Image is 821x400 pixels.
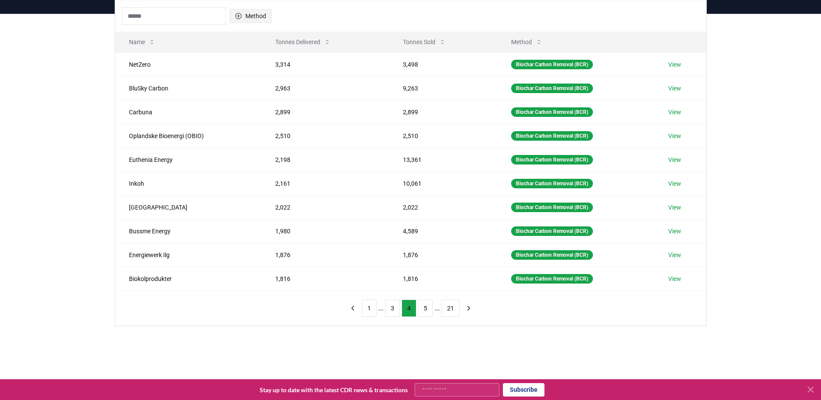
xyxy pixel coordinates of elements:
[435,303,440,313] li: ...
[261,100,389,124] td: 2,899
[511,226,593,236] div: Biochar Carbon Removal (BCR)
[389,243,497,267] td: 1,876
[668,60,681,69] a: View
[511,60,593,69] div: Biochar Carbon Removal (BCR)
[261,52,389,76] td: 3,314
[389,100,497,124] td: 2,899
[261,267,389,290] td: 1,816
[511,250,593,260] div: Biochar Carbon Removal (BCR)
[504,33,549,51] button: Method
[115,243,262,267] td: Energiewerk Ilg
[511,274,593,284] div: Biochar Carbon Removal (BCR)
[261,171,389,195] td: 2,161
[402,300,416,317] button: 4
[261,243,389,267] td: 1,876
[115,171,262,195] td: Inkoh
[115,76,262,100] td: BluSky Carbon
[511,155,593,165] div: Biochar Carbon Removal (BCR)
[229,9,272,23] button: Method
[115,267,262,290] td: Biokolprodukter
[418,300,433,317] button: 5
[668,179,681,188] a: View
[268,33,338,51] button: Tonnes Delivered
[389,267,497,290] td: 1,816
[385,300,400,317] button: 3
[668,132,681,140] a: View
[261,76,389,100] td: 2,963
[389,76,497,100] td: 9,263
[511,203,593,212] div: Biochar Carbon Removal (BCR)
[345,300,360,317] button: previous page
[261,124,389,148] td: 2,510
[511,131,593,141] div: Biochar Carbon Removal (BCR)
[115,148,262,171] td: Euthenia Energy
[461,300,476,317] button: next page
[115,52,262,76] td: NetZero
[261,148,389,171] td: 2,198
[511,179,593,188] div: Biochar Carbon Removal (BCR)
[389,171,497,195] td: 10,061
[668,108,681,116] a: View
[362,300,377,317] button: 1
[668,274,681,283] a: View
[378,303,383,313] li: ...
[261,195,389,219] td: 2,022
[441,300,460,317] button: 21
[668,155,681,164] a: View
[396,33,453,51] button: Tonnes Sold
[389,219,497,243] td: 4,589
[389,195,497,219] td: 2,022
[668,251,681,259] a: View
[668,203,681,212] a: View
[261,219,389,243] td: 1,980
[115,100,262,124] td: Carbuna
[389,148,497,171] td: 13,361
[668,227,681,235] a: View
[115,219,262,243] td: Bussme Energy
[389,52,497,76] td: 3,498
[511,84,593,93] div: Biochar Carbon Removal (BCR)
[511,107,593,117] div: Biochar Carbon Removal (BCR)
[668,84,681,93] a: View
[115,195,262,219] td: [GEOGRAPHIC_DATA]
[122,33,162,51] button: Name
[389,124,497,148] td: 2,510
[115,124,262,148] td: Oplandske Bioenergi (OBIO)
